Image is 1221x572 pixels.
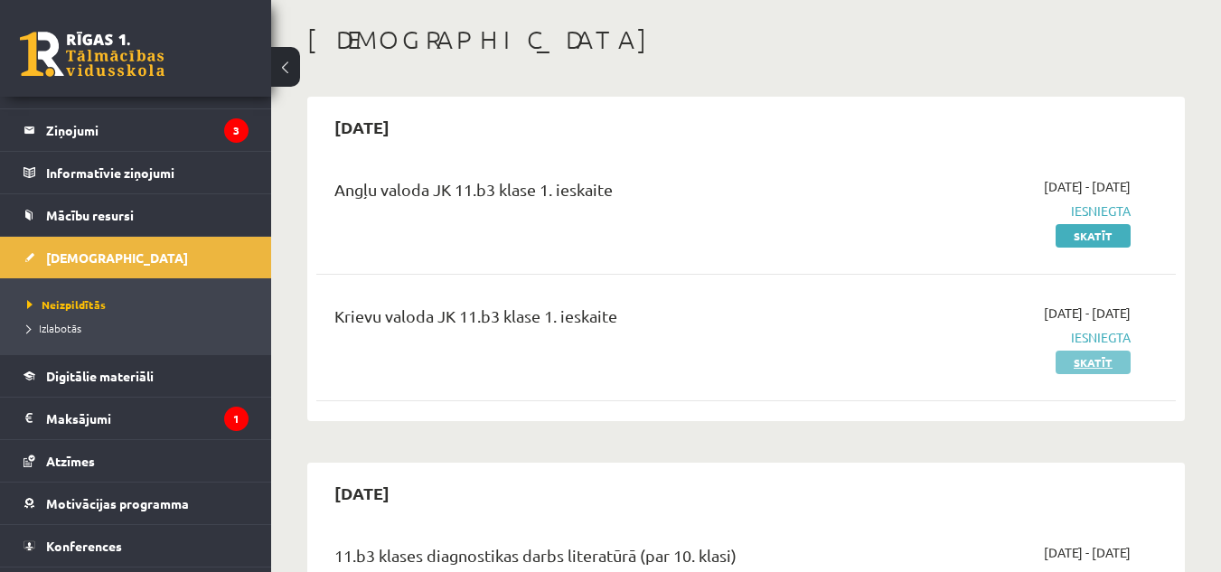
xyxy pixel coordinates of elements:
legend: Maksājumi [46,398,249,439]
a: Konferences [23,525,249,567]
div: Angļu valoda JK 11.b3 klase 1. ieskaite [334,177,856,211]
a: Izlabotās [27,320,253,336]
i: 3 [224,118,249,143]
a: Maksājumi1 [23,398,249,439]
span: Digitālie materiāli [46,368,154,384]
a: Atzīmes [23,440,249,482]
a: Motivācijas programma [23,483,249,524]
span: Motivācijas programma [46,495,189,511]
a: Informatīvie ziņojumi [23,152,249,193]
legend: Informatīvie ziņojumi [46,152,249,193]
h2: [DATE] [316,106,408,148]
h2: [DATE] [316,472,408,514]
span: Mācību resursi [46,207,134,223]
a: Digitālie materiāli [23,355,249,397]
span: Izlabotās [27,321,81,335]
span: Neizpildītās [27,297,106,312]
a: [DEMOGRAPHIC_DATA] [23,237,249,278]
a: Mācību resursi [23,194,249,236]
a: Rīgas 1. Tālmācības vidusskola [20,32,164,77]
span: Konferences [46,538,122,554]
div: Krievu valoda JK 11.b3 klase 1. ieskaite [334,304,856,337]
a: Skatīt [1056,351,1131,374]
a: Neizpildītās [27,296,253,313]
span: Atzīmes [46,453,95,469]
span: [DATE] - [DATE] [1044,177,1131,196]
a: Ziņojumi3 [23,109,249,151]
legend: Ziņojumi [46,109,249,151]
span: [DEMOGRAPHIC_DATA] [46,249,188,266]
a: Skatīt [1056,224,1131,248]
span: Iesniegta [883,328,1131,347]
i: 1 [224,407,249,431]
h1: [DEMOGRAPHIC_DATA] [307,24,1185,55]
span: [DATE] - [DATE] [1044,543,1131,562]
span: [DATE] - [DATE] [1044,304,1131,323]
span: Iesniegta [883,202,1131,220]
